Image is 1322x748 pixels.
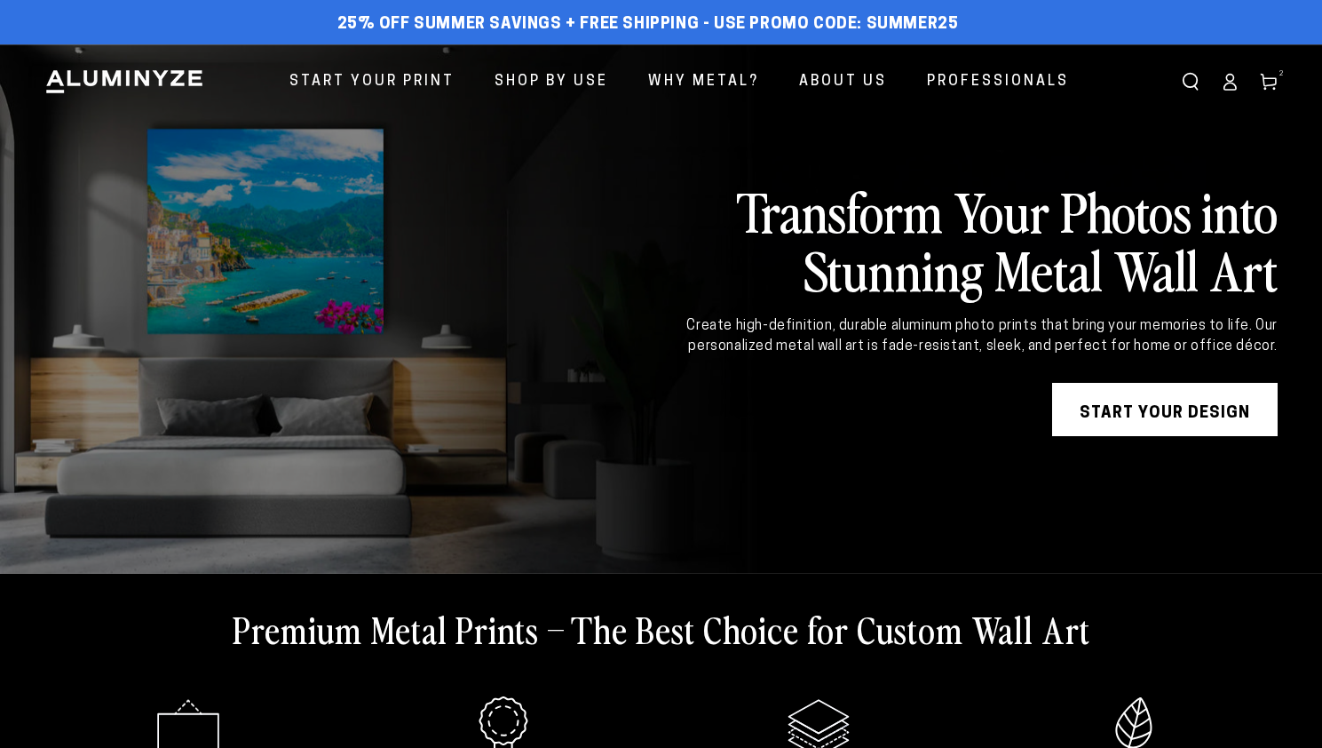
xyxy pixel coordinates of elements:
a: About Us [786,59,900,106]
a: Why Metal? [635,59,772,106]
span: Professionals [927,69,1069,95]
a: Professionals [914,59,1082,106]
a: Shop By Use [481,59,621,106]
span: Shop By Use [495,69,608,95]
div: Create high-definition, durable aluminum photo prints that bring your memories to life. Our perso... [633,316,1278,356]
span: 25% off Summer Savings + Free Shipping - Use Promo Code: SUMMER25 [337,15,959,35]
a: START YOUR DESIGN [1052,383,1278,436]
summary: Search our site [1171,62,1210,101]
span: 2 [1279,68,1285,80]
span: About Us [799,69,887,95]
a: Start Your Print [276,59,468,106]
span: Start Your Print [289,69,455,95]
h2: Transform Your Photos into Stunning Metal Wall Art [633,181,1278,298]
h2: Premium Metal Prints – The Best Choice for Custom Wall Art [233,606,1090,652]
img: Aluminyze [44,68,204,95]
span: Why Metal? [648,69,759,95]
